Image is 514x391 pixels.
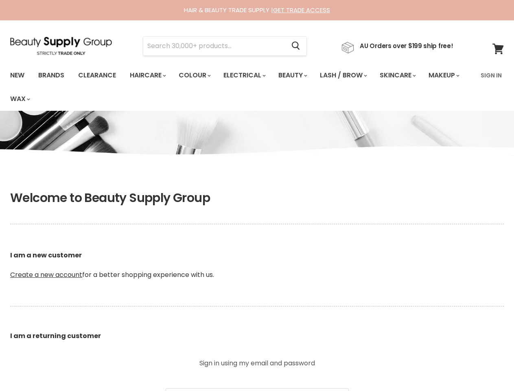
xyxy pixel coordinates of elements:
[285,37,306,55] button: Search
[166,360,349,367] p: Sign in using my email and password
[10,331,101,340] b: I am a returning customer
[273,6,330,14] a: GET TRADE ACCESS
[173,67,216,84] a: Colour
[4,64,476,111] ul: Main menu
[72,67,122,84] a: Clearance
[10,250,82,260] b: I am a new customer
[143,37,285,55] input: Search
[143,36,307,56] form: Product
[272,67,312,84] a: Beauty
[4,67,31,84] a: New
[4,90,35,108] a: Wax
[314,67,372,84] a: Lash / Brow
[217,67,271,84] a: Electrical
[422,67,464,84] a: Makeup
[476,67,507,84] a: Sign In
[10,191,504,205] h1: Welcome to Beauty Supply Group
[32,67,70,84] a: Brands
[374,67,421,84] a: Skincare
[10,270,82,279] a: Create a new account
[124,67,171,84] a: Haircare
[10,231,504,299] p: for a better shopping experience with us.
